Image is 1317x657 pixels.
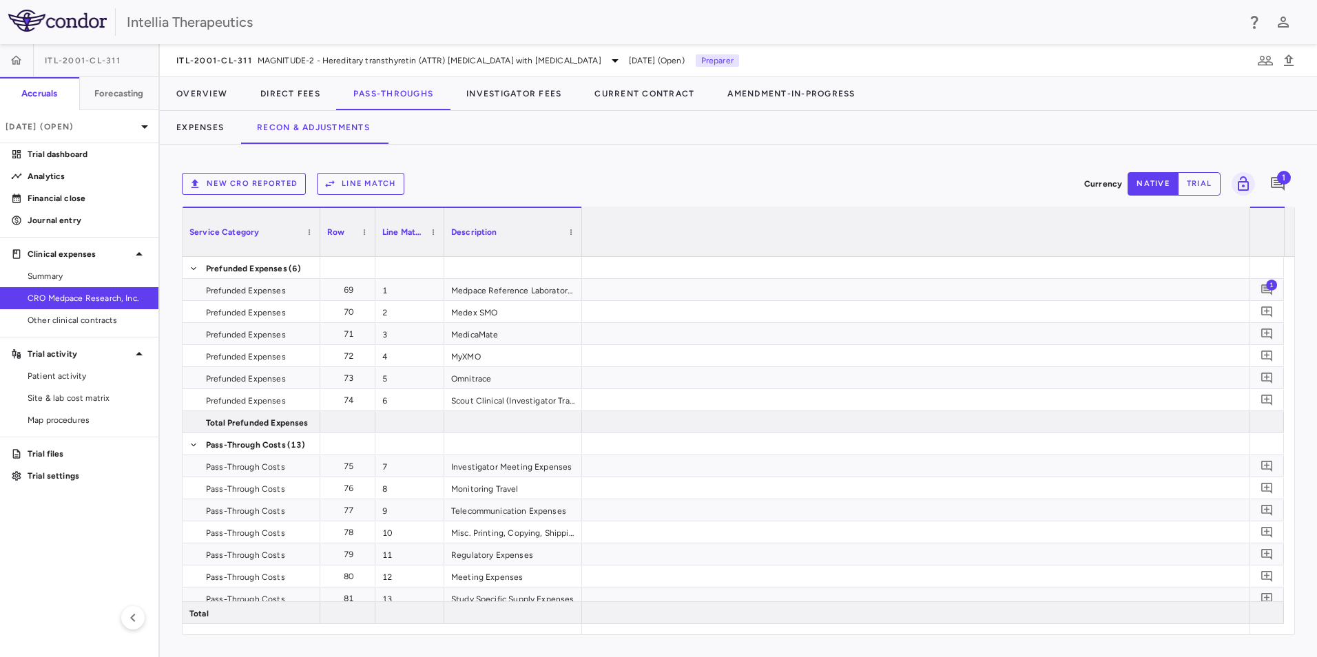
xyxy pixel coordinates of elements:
button: trial [1178,172,1221,196]
div: 8 [375,477,444,499]
button: Expenses [160,111,240,144]
svg: Add comment [1261,327,1274,340]
button: Add comment [1258,302,1276,321]
button: Add comment [1258,368,1276,387]
button: Add comment [1266,172,1289,196]
svg: Add comment [1261,481,1274,494]
div: Study Specific Supply Expenses [444,587,582,609]
p: Analytics [28,170,147,182]
div: 78 [333,521,369,543]
div: Intellia Therapeutics [127,12,1237,32]
span: Pass-Through Costs [206,500,285,522]
span: Line Match [382,227,425,237]
div: Monitoring Travel [444,477,582,499]
div: 75 [333,455,369,477]
p: Trial dashboard [28,148,147,160]
span: 1 [1266,279,1277,290]
svg: Add comment [1261,283,1274,296]
span: Other clinical contracts [28,314,147,326]
span: Prefunded Expenses [206,390,286,412]
div: 5 [375,367,444,388]
span: Lock grid [1226,172,1255,196]
div: MyXMO [444,345,582,366]
div: 81 [333,587,369,609]
div: 80 [333,565,369,587]
span: Pass-Through Costs [206,456,285,478]
span: MAGNITUDE-2 - Hereditary transthyretin (ATTR) [MEDICAL_DATA] with [MEDICAL_DATA] [258,54,601,67]
div: Meeting Expenses [444,565,582,587]
div: 74 [333,389,369,411]
svg: Add comment [1261,570,1274,583]
button: Add comment [1258,280,1276,299]
svg: Add comment [1261,393,1274,406]
button: New CRO reported [182,173,306,195]
h6: Forecasting [94,87,144,100]
span: (13) [287,434,306,456]
div: Misc. Printing, Copying, Shipping Expenses [444,521,582,543]
span: Prefunded Expenses [206,324,286,346]
svg: Add comment [1261,547,1274,561]
button: Add comment [1258,324,1276,343]
div: Telecommunication Expenses [444,499,582,521]
div: 9 [375,499,444,521]
div: Medex SMO [444,301,582,322]
svg: Add comment [1261,503,1274,517]
button: Add comment [1258,390,1276,409]
div: 76 [333,477,369,499]
span: Prefunded Expenses [206,258,287,280]
p: [DATE] (Open) [6,121,136,133]
svg: Add comment [1261,592,1274,605]
button: Add comment [1258,457,1276,475]
div: Investigator Meeting Expenses [444,455,582,477]
p: Journal entry [28,214,147,227]
span: (6) [289,258,301,280]
button: Direct Fees [244,77,337,110]
button: Line Match [317,173,404,195]
span: Pass-Through Costs [206,588,285,610]
span: Map procedures [28,414,147,426]
div: Scout Clinical (Investigator Training Planning) [444,389,582,410]
span: Total [189,603,209,625]
button: Add comment [1258,479,1276,497]
svg: Add comment [1261,371,1274,384]
p: Clinical expenses [28,248,131,260]
div: 69 [333,279,369,301]
span: Service Category [189,227,259,237]
div: 77 [333,499,369,521]
span: Prefunded Expenses [206,302,286,324]
button: native [1128,172,1179,196]
svg: Add comment [1261,349,1274,362]
div: 73 [333,367,369,389]
button: Pass-Throughs [337,77,450,110]
button: Investigator Fees [450,77,578,110]
span: 1 [1277,171,1291,185]
svg: Add comment [1261,459,1274,472]
div: MedicaMate [444,323,582,344]
svg: Add comment [1269,176,1286,192]
span: Prefunded Expenses [206,346,286,368]
p: Preparer [696,54,739,67]
button: Add comment [1258,567,1276,585]
button: Add comment [1258,346,1276,365]
div: Regulatory Expenses [444,543,582,565]
span: Pass-Through Costs [206,566,285,588]
svg: Add comment [1261,305,1274,318]
div: 79 [333,543,369,565]
div: Medpace Reference Laboratory Fees [444,279,582,300]
div: 11 [375,543,444,565]
span: Description [451,227,497,237]
div: 7 [375,455,444,477]
svg: Add comment [1261,525,1274,539]
span: Pass-Through Costs [206,434,286,456]
div: 72 [333,345,369,367]
button: Recon & Adjustments [240,111,386,144]
button: Add comment [1258,545,1276,563]
p: Trial activity [28,348,131,360]
span: [DATE] (Open) [629,54,685,67]
span: Patient activity [28,370,147,382]
button: Amendment-In-Progress [711,77,871,110]
div: 70 [333,301,369,323]
span: Site & lab cost matrix [28,392,147,404]
span: CRO Medpace Research, Inc. [28,292,147,304]
span: ITL-2001-CL-311 [45,55,121,66]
